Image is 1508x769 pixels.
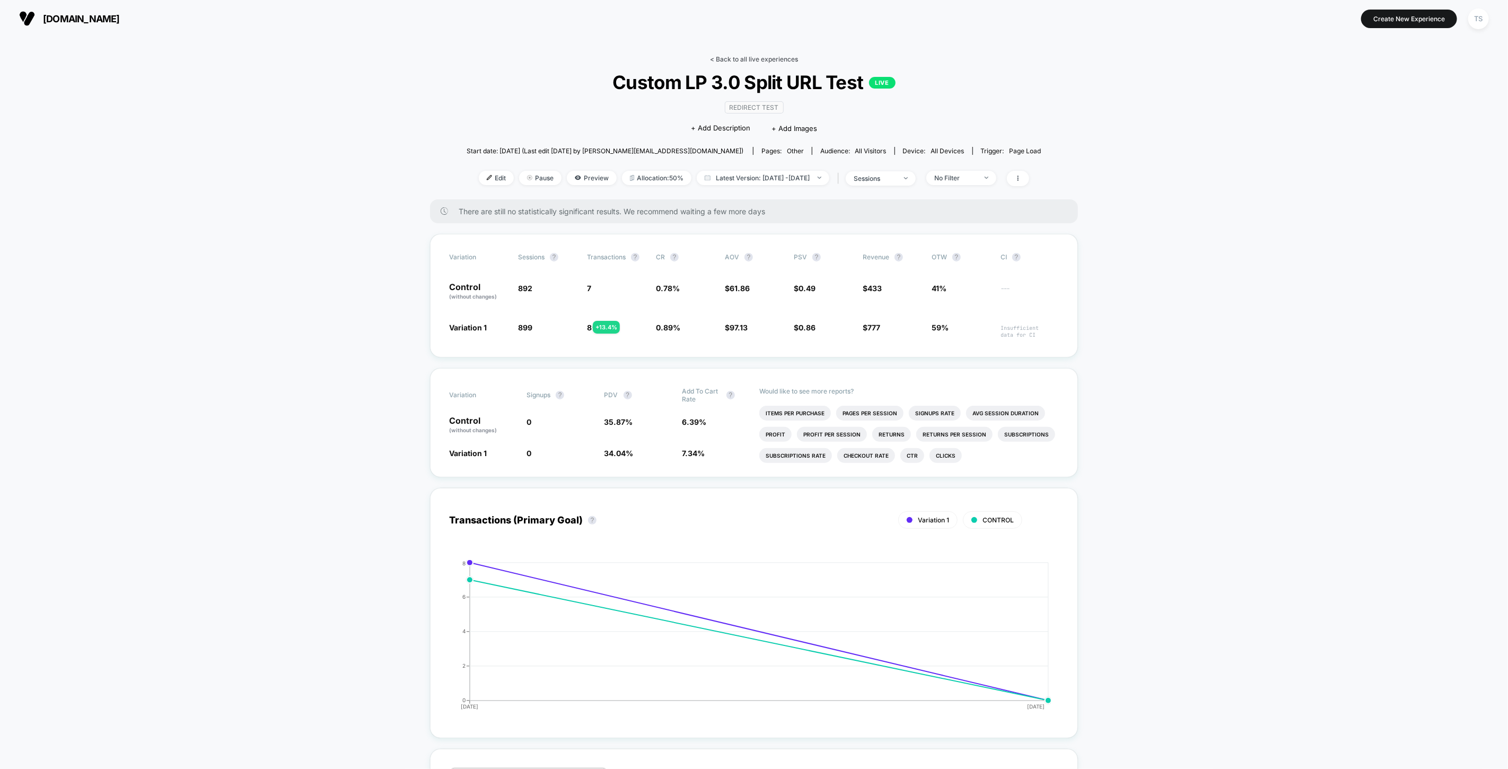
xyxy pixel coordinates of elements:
[855,147,887,155] span: All Visitors
[710,55,798,63] a: < Back to all live experiences
[771,124,817,133] span: + Add Images
[479,171,514,185] span: Edit
[449,416,516,434] p: Control
[931,147,965,155] span: all devices
[691,123,750,134] span: + Add Description
[794,284,816,293] span: $
[631,253,639,261] button: ?
[835,171,846,186] span: |
[934,174,977,182] div: No Filter
[19,11,35,27] img: Visually logo
[985,177,988,179] img: end
[952,253,961,261] button: ?
[1001,325,1059,338] span: Insufficient data for CI
[799,284,816,293] span: 0.49
[518,323,532,332] span: 899
[725,284,750,293] span: $
[932,253,990,261] span: OTW
[854,174,896,182] div: sessions
[744,253,753,261] button: ?
[682,387,721,403] span: Add To Cart Rate
[593,321,620,334] div: + 13.4 %
[812,253,821,261] button: ?
[932,284,946,293] span: 41%
[1361,10,1457,28] button: Create New Experience
[462,560,466,566] tspan: 8
[16,10,123,27] button: [DOMAIN_NAME]
[1465,8,1492,30] button: TS
[867,323,880,332] span: 777
[462,593,466,600] tspan: 6
[449,449,487,458] span: Variation 1
[759,448,832,463] li: Subscriptions Rate
[518,253,545,261] span: Sessions
[726,391,735,399] button: ?
[527,417,531,426] span: 0
[622,171,691,185] span: Allocation: 50%
[449,283,507,301] p: Control
[794,323,816,332] span: $
[682,417,706,426] span: 6.39 %
[459,207,1057,216] span: There are still no statistically significant results. We recommend waiting a few more days
[527,391,550,399] span: Signups
[730,284,750,293] span: 61.86
[449,323,487,332] span: Variation 1
[725,253,739,261] span: AOV
[900,448,924,463] li: Ctr
[588,516,597,525] button: ?
[604,391,618,399] span: PDV
[759,387,1059,395] p: Would like to see more reports?
[863,284,882,293] span: $
[587,323,592,332] span: 8
[725,101,784,113] span: Redirect Test
[895,253,903,261] button: ?
[449,293,497,300] span: (without changes)
[797,427,867,442] li: Profit Per Session
[1010,147,1041,155] span: Page Load
[1001,253,1059,261] span: CI
[863,323,880,332] span: $
[527,175,532,180] img: end
[1001,285,1059,301] span: ---
[449,427,497,433] span: (without changes)
[705,175,711,180] img: calendar
[820,147,887,155] div: Audience:
[604,449,634,458] span: 34.04 %
[794,253,807,261] span: PSV
[867,284,882,293] span: 433
[462,662,466,669] tspan: 2
[467,147,743,155] span: Start date: [DATE] (Last edit [DATE] by [PERSON_NAME][EMAIL_ADDRESS][DOMAIN_NAME])
[981,147,1041,155] div: Trigger:
[863,253,889,261] span: Revenue
[527,449,531,458] span: 0
[656,323,680,332] span: 0.89 %
[837,448,895,463] li: Checkout Rate
[449,387,507,403] span: Variation
[872,427,911,442] li: Returns
[439,560,1048,719] div: TRANSACTIONS
[904,177,908,179] img: end
[916,427,993,442] li: Returns Per Session
[909,406,961,421] li: Signups Rate
[495,71,1012,93] span: Custom LP 3.0 Split URL Test
[697,171,829,185] span: Latest Version: [DATE] - [DATE]
[759,427,792,442] li: Profit
[43,13,120,24] span: [DOMAIN_NAME]
[1012,253,1021,261] button: ?
[836,406,904,421] li: Pages Per Session
[787,147,804,155] span: other
[998,427,1055,442] li: Subscriptions
[918,516,949,524] span: Variation 1
[556,391,564,399] button: ?
[799,323,816,332] span: 0.86
[604,417,633,426] span: 35.87 %
[730,323,748,332] span: 97.13
[983,516,1014,524] span: CONTROL
[519,171,562,185] span: Pause
[895,147,972,155] span: Device:
[869,77,896,89] p: LIVE
[630,175,634,181] img: rebalance
[656,284,680,293] span: 0.78 %
[725,323,748,332] span: $
[759,406,831,421] li: Items Per Purchase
